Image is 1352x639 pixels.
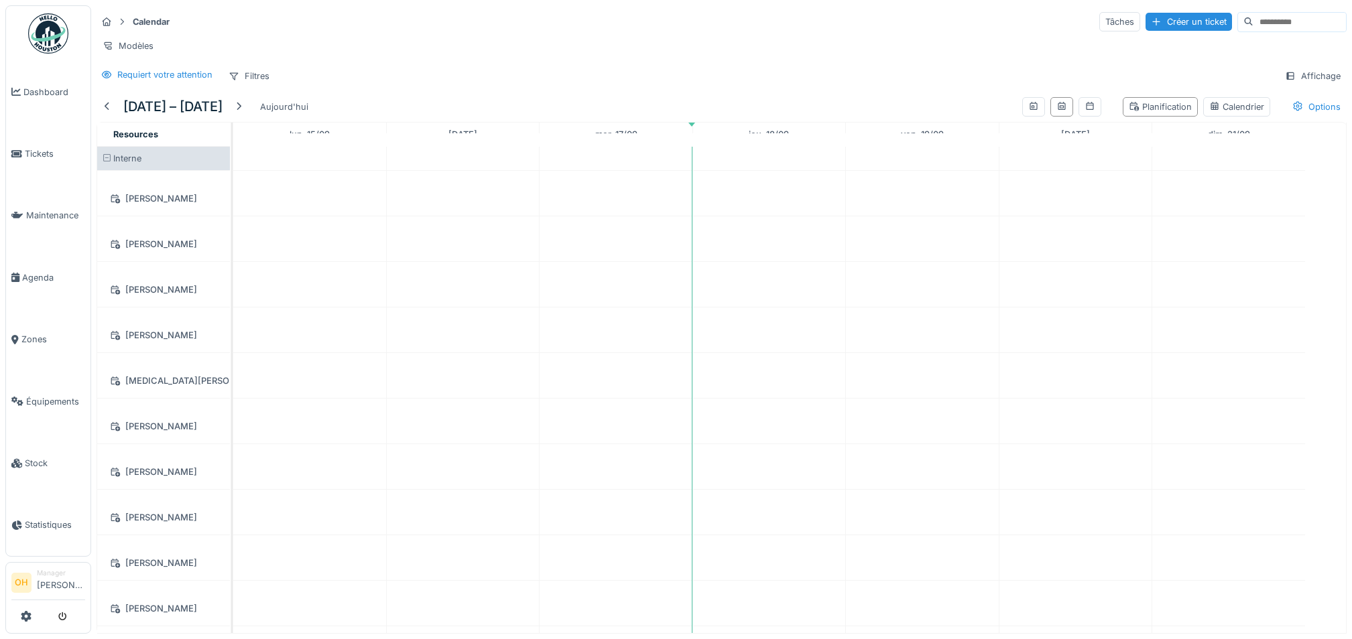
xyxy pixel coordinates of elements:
a: Zones [6,309,90,370]
div: Aujourd'hui [255,98,314,116]
div: Options [1286,97,1347,117]
div: Requiert votre attention [117,68,212,81]
li: [PERSON_NAME] [37,568,85,597]
div: [PERSON_NAME] [105,418,222,435]
a: Équipements [6,370,90,432]
div: Planification [1129,100,1192,113]
div: Manager [37,568,85,578]
strong: Calendar [127,15,175,28]
a: 19 septembre 2025 [898,125,947,143]
a: Agenda [6,246,90,308]
div: [PERSON_NAME] [105,236,222,253]
a: 21 septembre 2025 [1205,125,1253,143]
a: Maintenance [6,185,90,246]
a: 17 septembre 2025 [592,125,641,143]
span: Statistiques [25,518,85,531]
div: [PERSON_NAME] [105,281,222,298]
a: Statistiques [6,494,90,556]
span: Équipements [26,395,85,408]
div: [PERSON_NAME] [105,600,222,617]
a: Stock [6,432,90,494]
div: Modèles [97,36,160,56]
span: Zones [21,333,85,346]
a: Dashboard [6,61,90,123]
span: Tickets [25,147,85,160]
span: Maintenance [26,209,85,222]
span: Stock [25,457,85,470]
span: Dashboard [23,86,85,98]
span: Interne [113,153,141,163]
div: Calendrier [1209,100,1264,113]
div: Filtres [223,66,275,86]
div: Affichage [1279,66,1347,86]
a: 15 septembre 2025 [286,125,333,143]
div: Créer un ticket [1146,13,1232,31]
div: [PERSON_NAME] [105,327,222,344]
div: [PERSON_NAME] [105,190,222,207]
a: 20 septembre 2025 [1058,125,1093,143]
div: [PERSON_NAME] [105,509,222,526]
div: [MEDICAL_DATA][PERSON_NAME] [105,372,222,389]
a: OH Manager[PERSON_NAME] [11,568,85,600]
a: 16 septembre 2025 [445,125,481,143]
div: [PERSON_NAME] [105,555,222,571]
span: Agenda [22,271,85,284]
span: Resources [113,129,158,139]
div: [PERSON_NAME] [105,464,222,480]
a: Tickets [6,123,90,184]
h5: [DATE] – [DATE] [123,98,223,115]
a: 18 septembre 2025 [745,125,792,143]
li: OH [11,573,32,593]
div: Tâches [1099,12,1140,31]
img: Badge_color-CXgf-gQk.svg [28,13,68,54]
